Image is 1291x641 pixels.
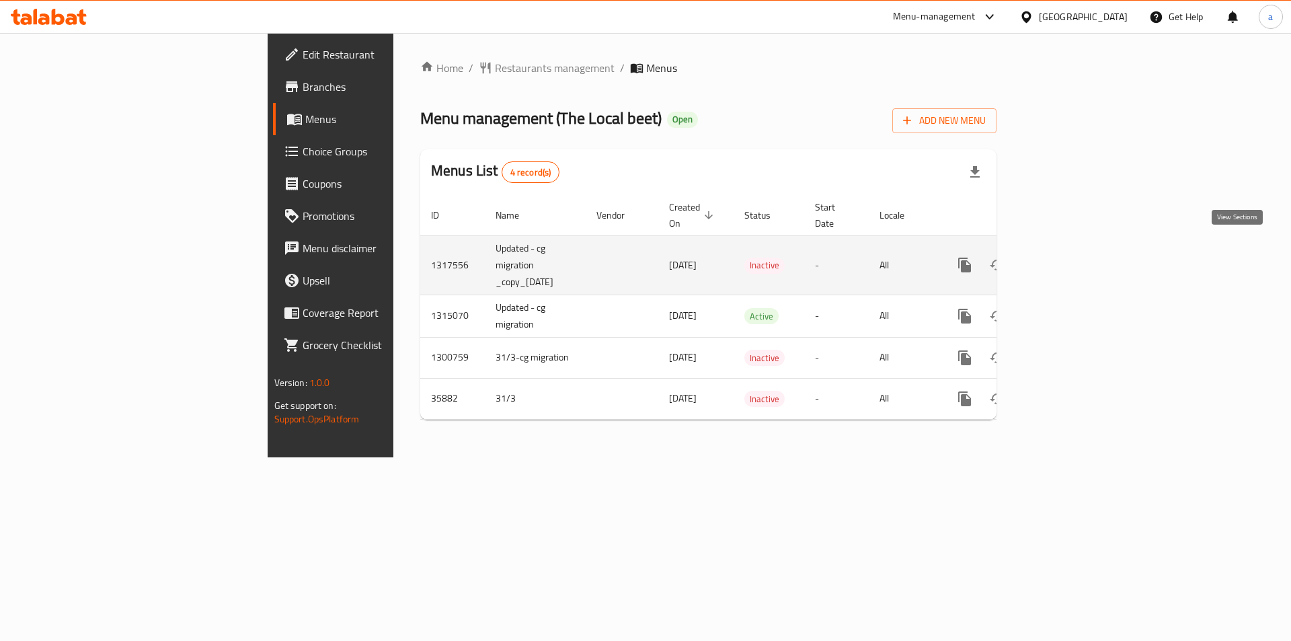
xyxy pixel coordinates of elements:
[420,103,662,133] span: Menu management ( The Local beet )
[981,383,1013,415] button: Change Status
[303,46,473,63] span: Edit Restaurant
[485,378,586,419] td: 31/3
[959,156,991,188] div: Export file
[274,397,336,414] span: Get support on:
[981,342,1013,374] button: Change Status
[804,378,869,419] td: -
[303,176,473,192] span: Coupons
[949,383,981,415] button: more
[1268,9,1273,24] span: a
[303,305,473,321] span: Coverage Report
[305,111,473,127] span: Menus
[669,348,697,366] span: [DATE]
[667,114,698,125] span: Open
[938,195,1089,236] th: Actions
[869,378,938,419] td: All
[420,195,1089,420] table: enhanced table
[479,60,615,76] a: Restaurants management
[744,391,785,407] span: Inactive
[495,60,615,76] span: Restaurants management
[981,249,1013,281] button: Change Status
[303,79,473,95] span: Branches
[485,295,586,337] td: Updated - cg migration
[949,342,981,374] button: more
[502,166,559,179] span: 4 record(s)
[949,249,981,281] button: more
[273,38,483,71] a: Edit Restaurant
[804,337,869,378] td: -
[869,337,938,378] td: All
[869,295,938,337] td: All
[431,161,559,183] h2: Menus List
[744,308,779,324] div: Active
[804,235,869,295] td: -
[804,295,869,337] td: -
[485,337,586,378] td: 31/3-cg migration
[596,207,642,223] span: Vendor
[273,232,483,264] a: Menu disclaimer
[273,200,483,232] a: Promotions
[744,258,785,274] div: Inactive
[273,71,483,103] a: Branches
[273,329,483,361] a: Grocery Checklist
[744,350,785,366] span: Inactive
[303,208,473,224] span: Promotions
[669,256,697,274] span: [DATE]
[744,309,779,324] span: Active
[949,300,981,332] button: more
[273,103,483,135] a: Menus
[303,240,473,256] span: Menu disclaimer
[669,199,717,231] span: Created On
[669,389,697,407] span: [DATE]
[496,207,537,223] span: Name
[273,135,483,167] a: Choice Groups
[669,307,697,324] span: [DATE]
[869,235,938,295] td: All
[303,143,473,159] span: Choice Groups
[667,112,698,128] div: Open
[431,207,457,223] span: ID
[502,161,560,183] div: Total records count
[620,60,625,76] li: /
[274,374,307,391] span: Version:
[309,374,330,391] span: 1.0.0
[273,167,483,200] a: Coupons
[646,60,677,76] span: Menus
[892,108,996,133] button: Add New Menu
[744,258,785,273] span: Inactive
[303,272,473,289] span: Upsell
[273,264,483,297] a: Upsell
[485,235,586,295] td: Updated - cg migration _copy_[DATE]
[744,207,788,223] span: Status
[1039,9,1128,24] div: [GEOGRAPHIC_DATA]
[903,112,986,129] span: Add New Menu
[879,207,922,223] span: Locale
[893,9,976,25] div: Menu-management
[303,337,473,353] span: Grocery Checklist
[815,199,853,231] span: Start Date
[274,410,360,428] a: Support.OpsPlatform
[273,297,483,329] a: Coverage Report
[420,60,996,76] nav: breadcrumb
